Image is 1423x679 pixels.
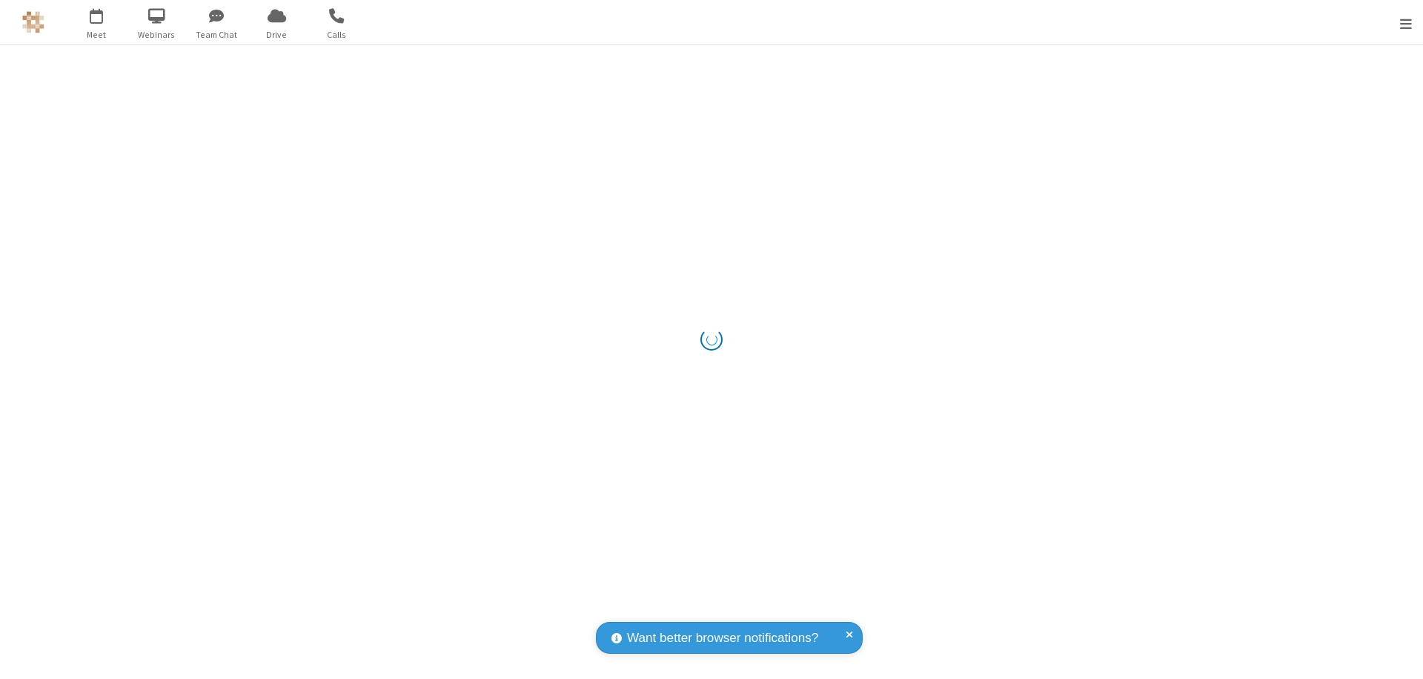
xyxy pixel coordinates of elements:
[249,28,305,42] span: Drive
[129,28,185,42] span: Webinars
[189,28,245,42] span: Team Chat
[22,11,44,33] img: QA Selenium DO NOT DELETE OR CHANGE
[309,28,365,42] span: Calls
[69,28,125,42] span: Meet
[627,629,818,648] span: Want better browser notifications?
